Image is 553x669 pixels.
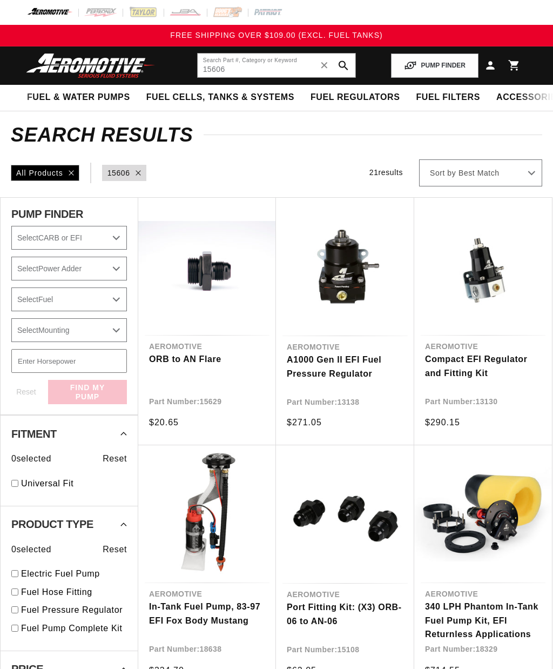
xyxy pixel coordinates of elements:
a: In-Tank Fuel Pump, 83-97 EFI Fox Body Mustang [149,600,265,627]
span: 21 results [369,168,403,177]
summary: Fuel & Water Pumps [19,85,138,110]
a: 15606 [107,167,130,179]
span: Fuel & Water Pumps [27,92,130,103]
a: Compact EFI Regulator and Fitting Kit [425,352,541,380]
span: Fuel Cells, Tanks & Systems [146,92,294,103]
a: ORB to AN Flare [149,352,265,366]
button: PUMP FINDER [391,53,478,78]
span: ✕ [320,57,329,74]
span: Reset [103,452,127,466]
span: Reset [103,543,127,557]
summary: Fuel Regulators [302,85,408,110]
select: Mounting [11,318,127,342]
a: Port Fitting Kit: (X3) ORB-06 to AN-06 [287,600,403,628]
a: Universal Fit [21,477,127,491]
select: Power Adder [11,257,127,280]
span: PUMP FINDER [11,209,83,219]
select: Fuel [11,287,127,311]
h2: Search Results [11,126,542,144]
img: Aeromotive [23,53,158,78]
summary: Fuel Cells, Tanks & Systems [138,85,302,110]
span: Sort by [430,168,456,179]
span: Product Type [11,519,93,530]
a: Fuel Hose Fitting [21,585,127,599]
a: Fuel Pump Complete Kit [21,621,127,635]
button: search button [332,53,355,77]
span: 0 selected [11,452,51,466]
select: Sort by [419,159,542,186]
input: Search by Part Number, Category or Keyword [198,53,356,77]
a: Electric Fuel Pump [21,567,127,581]
a: A1000 Gen II EFI Fuel Pressure Regulator [287,353,403,380]
a: 340 LPH Phantom In-Tank Fuel Pump Kit, EFI Returnless Applications [425,600,541,641]
div: All Products [11,165,79,181]
span: 0 selected [11,543,51,557]
a: Fuel Pressure Regulator [21,603,127,617]
summary: Fuel Filters [408,85,488,110]
span: Fitment [11,429,57,439]
span: Fuel Regulators [311,92,400,103]
span: Fuel Filters [416,92,480,103]
select: CARB or EFI [11,226,127,250]
input: Enter Horsepower [11,349,127,373]
span: FREE SHIPPING OVER $109.00 (EXCL. FUEL TANKS) [170,31,382,39]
